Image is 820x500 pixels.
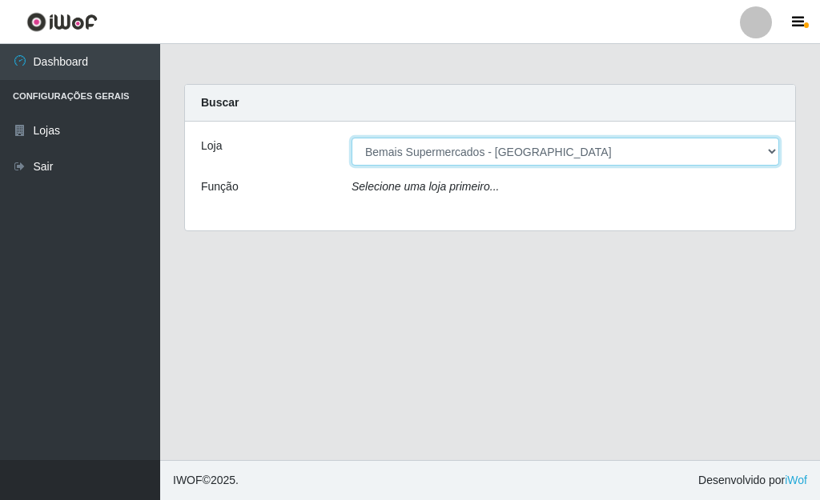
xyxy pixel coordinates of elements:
strong: Buscar [201,96,239,109]
i: Selecione uma loja primeiro... [352,180,499,193]
img: CoreUI Logo [26,12,98,32]
label: Loja [201,138,222,154]
span: Desenvolvido por [698,472,807,489]
span: © 2025 . [173,472,239,489]
a: iWof [785,474,807,486]
span: IWOF [173,474,203,486]
label: Função [201,178,239,195]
